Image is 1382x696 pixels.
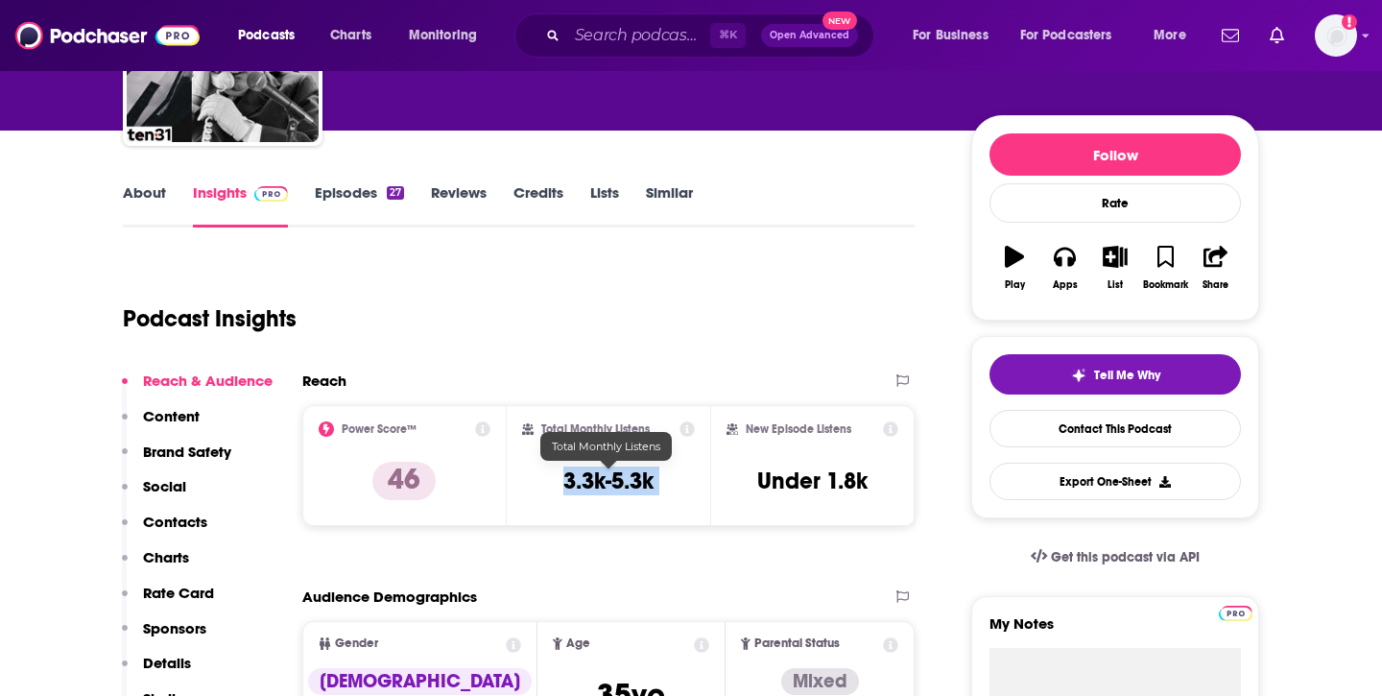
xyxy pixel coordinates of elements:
a: Get this podcast via API [1015,534,1215,581]
button: open menu [1008,20,1140,51]
p: Social [143,477,186,495]
h1: Podcast Insights [123,304,297,333]
span: More [1154,22,1186,49]
p: 46 [372,462,436,500]
span: ⌘ K [710,23,746,48]
img: Podchaser Pro [1219,606,1252,621]
div: Rate [989,183,1241,223]
img: Podchaser Pro [254,186,288,202]
span: New [822,12,857,30]
a: Contact This Podcast [989,410,1241,447]
div: Play [1005,279,1025,291]
button: open menu [899,20,1013,51]
button: List [1090,233,1140,302]
button: open menu [1140,20,1210,51]
span: Podcasts [238,22,295,49]
button: Play [989,233,1039,302]
button: Follow [989,133,1241,176]
button: Export One-Sheet [989,463,1241,500]
span: Parental Status [754,637,840,650]
p: Rate Card [143,584,214,602]
a: Episodes27 [315,183,404,228]
button: Bookmark [1140,233,1190,302]
img: User Profile [1315,14,1357,57]
button: Charts [122,548,189,584]
p: Brand Safety [143,443,231,461]
div: Mixed [781,668,859,695]
button: Details [122,654,191,689]
a: About [123,183,166,228]
p: Details [143,654,191,672]
button: Brand Safety [122,443,231,478]
div: 27 [387,186,404,200]
label: My Notes [989,614,1241,648]
p: Contacts [143,513,207,531]
p: Reach & Audience [143,372,273,390]
a: Show notifications dropdown [1262,19,1292,52]
div: Bookmark [1143,279,1188,291]
div: [DEMOGRAPHIC_DATA] [308,668,532,695]
h3: 3.3k-5.3k [563,467,654,495]
p: Charts [143,548,189,566]
a: Charts [318,20,383,51]
button: open menu [395,20,502,51]
span: Logged in as sashagoldin [1315,14,1357,57]
span: Age [566,637,590,650]
span: For Podcasters [1020,22,1112,49]
button: Show profile menu [1315,14,1357,57]
h2: Power Score™ [342,422,417,436]
div: Apps [1053,279,1078,291]
img: Podchaser - Follow, Share and Rate Podcasts [15,17,200,54]
div: Share [1203,279,1228,291]
a: InsightsPodchaser Pro [193,183,288,228]
span: Get this podcast via API [1051,549,1200,565]
span: Tell Me Why [1094,368,1160,383]
button: Share [1191,233,1241,302]
input: Search podcasts, credits, & more... [567,20,710,51]
h2: Audience Demographics [302,588,477,606]
h2: Reach [302,372,346,390]
span: Gender [335,637,378,650]
img: tell me why sparkle [1071,368,1086,383]
button: tell me why sparkleTell Me Why [989,354,1241,395]
h2: Total Monthly Listens [541,422,650,436]
a: Credits [513,183,563,228]
a: Pro website [1219,603,1252,621]
h2: New Episode Listens [746,422,851,436]
svg: Add a profile image [1342,14,1357,30]
div: Search podcasts, credits, & more... [533,13,893,58]
a: Similar [646,183,693,228]
h3: Under 1.8k [757,467,868,495]
div: List [1108,279,1123,291]
button: Reach & Audience [122,372,273,407]
span: Monitoring [409,22,477,49]
p: Sponsors [143,619,206,637]
button: Social [122,477,186,513]
button: Sponsors [122,619,206,655]
span: Total Monthly Listens [552,440,660,453]
a: Reviews [431,183,487,228]
button: Contacts [122,513,207,548]
span: For Business [913,22,989,49]
p: Content [143,407,200,425]
button: open menu [225,20,320,51]
button: Rate Card [122,584,214,619]
span: Charts [330,22,371,49]
button: Content [122,407,200,443]
a: Show notifications dropdown [1214,19,1247,52]
button: Apps [1039,233,1089,302]
a: Lists [590,183,619,228]
button: Open AdvancedNew [761,24,858,47]
span: Open Advanced [770,31,849,40]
